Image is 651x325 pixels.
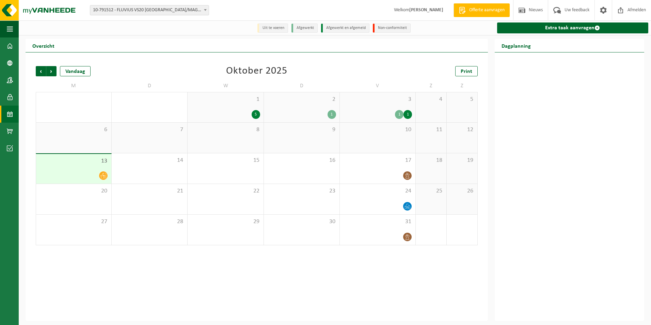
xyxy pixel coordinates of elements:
[191,157,260,164] span: 15
[403,110,412,119] div: 1
[343,96,412,103] span: 3
[343,157,412,164] span: 17
[39,126,108,134] span: 6
[264,80,340,92] td: D
[191,187,260,195] span: 22
[267,157,336,164] span: 16
[191,218,260,226] span: 29
[39,157,108,165] span: 13
[115,126,184,134] span: 7
[291,24,318,33] li: Afgewerkt
[112,80,188,92] td: D
[267,187,336,195] span: 23
[447,80,478,92] td: Z
[495,39,538,52] h2: Dagplanning
[36,80,112,92] td: M
[395,110,403,119] div: 1
[373,24,411,33] li: Non-conformiteit
[3,310,114,325] iframe: chat widget
[226,66,287,76] div: Oktober 2025
[450,96,474,103] span: 5
[257,24,288,33] li: Uit te voeren
[461,69,472,74] span: Print
[409,7,443,13] strong: [PERSON_NAME]
[343,218,412,226] span: 31
[267,126,336,134] span: 9
[191,126,260,134] span: 8
[419,126,443,134] span: 11
[343,187,412,195] span: 24
[419,187,443,195] span: 25
[60,66,91,76] div: Vandaag
[450,187,474,195] span: 26
[115,218,184,226] span: 28
[36,66,46,76] span: Vorige
[455,66,478,76] a: Print
[267,218,336,226] span: 30
[328,110,336,119] div: 1
[115,187,184,195] span: 21
[454,3,510,17] a: Offerte aanvragen
[252,110,260,119] div: 5
[467,7,506,14] span: Offerte aanvragen
[419,96,443,103] span: 4
[46,66,57,76] span: Volgende
[416,80,447,92] td: Z
[450,157,474,164] span: 19
[267,96,336,103] span: 2
[26,39,61,52] h2: Overzicht
[188,80,264,92] td: W
[340,80,416,92] td: V
[343,126,412,134] span: 10
[39,187,108,195] span: 20
[450,126,474,134] span: 12
[90,5,209,15] span: 10-791512 - FLUVIUS VS20 ANTWERPEN/MAGAZIJN, KLANTENKANTOOR EN INFRA - DEURNE
[39,218,108,226] span: 27
[321,24,369,33] li: Afgewerkt en afgemeld
[191,96,260,103] span: 1
[115,157,184,164] span: 14
[497,22,648,33] a: Extra taak aanvragen
[419,157,443,164] span: 18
